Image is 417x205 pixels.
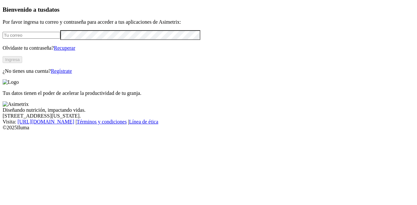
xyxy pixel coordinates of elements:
[3,90,414,96] p: Tus datos tienen el poder de acelerar la productividad de tu granja.
[51,68,72,74] a: Regístrate
[3,119,414,125] div: Visita : | |
[129,119,158,124] a: Línea de ética
[3,113,414,119] div: [STREET_ADDRESS][US_STATE].
[3,68,414,74] p: ¿No tienes una cuenta?
[3,32,60,39] input: Tu correo
[77,119,127,124] a: Términos y condiciones
[54,45,75,51] a: Recuperar
[18,119,74,124] a: [URL][DOMAIN_NAME]
[3,56,22,63] button: Ingresa
[46,6,60,13] span: datos
[3,6,414,13] h3: Bienvenido a tus
[3,79,19,85] img: Logo
[3,19,414,25] p: Por favor ingresa tu correo y contraseña para acceder a tus aplicaciones de Asimetrix:
[3,101,29,107] img: Asimetrix
[3,45,414,51] p: Olvidaste tu contraseña?
[3,125,414,131] div: © 2025 Iluma
[3,107,414,113] div: Diseñando nutrición, impactando vidas.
